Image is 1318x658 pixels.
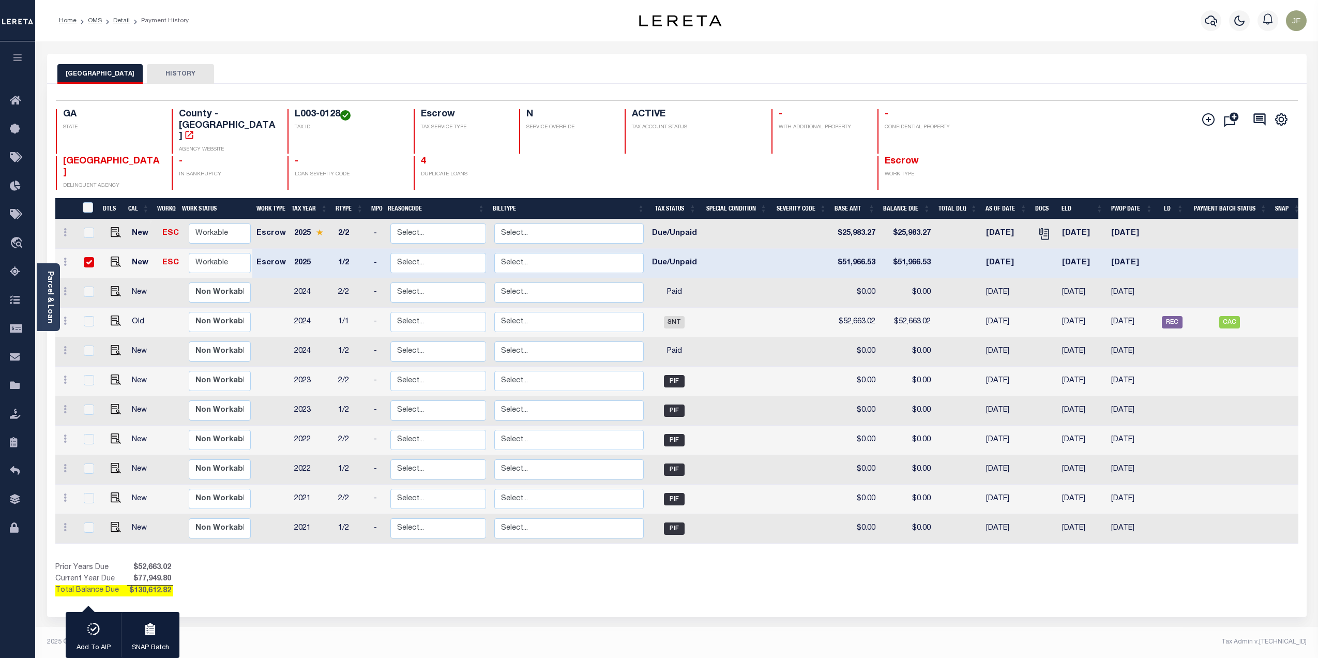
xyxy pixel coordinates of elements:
span: PIF [664,405,685,417]
a: CAC [1219,319,1240,326]
td: [DATE] [1107,249,1157,278]
td: [DATE] [982,367,1032,396]
a: ESC [162,230,179,237]
td: Paid [648,278,701,308]
th: Base Amt: activate to sort column ascending [830,198,879,219]
td: $52,663.02 [831,308,880,337]
td: [DATE] [1107,396,1157,426]
td: 2021 [290,485,334,514]
th: ReasonCode: activate to sort column ascending [384,198,489,219]
td: 2/2 [334,219,370,249]
td: $0.00 [880,514,935,544]
td: 2/2 [334,367,370,396]
td: [DATE] [1058,337,1108,367]
p: WITH ADDITIONAL PROPERTY [779,124,865,131]
td: [DATE] [1058,485,1108,514]
td: New [128,426,158,455]
td: 1/1 [334,308,370,337]
td: - [370,485,386,514]
td: - [370,455,386,485]
span: $130,612.82 [127,586,173,597]
a: ESC [162,259,179,266]
td: $0.00 [831,367,880,396]
td: $0.00 [880,396,935,426]
td: New [128,337,158,367]
th: &nbsp; [76,198,99,219]
td: [DATE] [982,308,1032,337]
td: Escrow [252,219,290,249]
th: BillType: activate to sort column ascending [489,198,648,219]
td: $0.00 [831,426,880,455]
span: REC [1162,316,1183,328]
td: 1/2 [334,249,370,278]
td: New [128,219,158,249]
td: Escrow [252,249,290,278]
td: $0.00 [831,455,880,485]
td: Total Balance Due [55,585,127,596]
td: $0.00 [880,367,935,396]
td: [DATE] [1107,485,1157,514]
img: svg+xml;base64,PHN2ZyB4bWxucz0iaHR0cDovL3d3dy53My5vcmcvMjAwMC9zdmciIHBvaW50ZXItZXZlbnRzPSJub25lIi... [1286,10,1307,31]
div: 2025 © [PERSON_NAME]. [39,637,677,647]
td: [DATE] [1058,249,1108,278]
button: [GEOGRAPHIC_DATA] [57,64,143,84]
p: CONFIDENTIAL PROPERTY [885,124,981,131]
td: [DATE] [982,219,1032,249]
td: 2025 [290,249,334,278]
td: [DATE] [982,485,1032,514]
span: SNT [664,316,685,328]
td: - [370,308,386,337]
th: Special Condition: activate to sort column ascending [700,198,771,219]
td: New [128,514,158,544]
td: [DATE] [1107,426,1157,455]
th: CAL: activate to sort column ascending [124,198,153,219]
img: logo-dark.svg [639,15,722,26]
a: Parcel & Loan [46,271,53,323]
td: [DATE] [982,426,1032,455]
p: IN BANKRUPTCY [179,171,275,178]
p: TAX ACCOUNT STATUS [632,124,759,131]
td: [DATE] [1058,455,1108,485]
span: $77,949.80 [127,574,173,585]
td: - [370,367,386,396]
td: 1/2 [334,337,370,367]
th: MPO [367,198,384,219]
h4: Escrow [421,109,507,121]
td: New [128,278,158,308]
a: REC [1162,319,1183,326]
td: 2025 [290,219,334,249]
td: 2022 [290,455,334,485]
td: [DATE] [1107,308,1157,337]
td: - [370,249,386,278]
td: New [128,396,158,426]
td: 1/2 [334,514,370,544]
p: DUPLICATE LOANS [421,171,507,178]
td: [DATE] [982,396,1032,426]
td: 2024 [290,278,334,308]
th: Total DLQ: activate to sort column ascending [934,198,981,219]
td: New [128,485,158,514]
td: Due/Unpaid [648,219,701,249]
td: $0.00 [880,278,935,308]
span: [GEOGRAPHIC_DATA] [63,157,159,177]
h4: GA [63,109,159,121]
span: PIF [664,522,685,535]
td: 2023 [290,367,334,396]
a: OMS [88,18,102,24]
a: Home [59,18,77,24]
img: Star.svg [316,229,323,236]
td: Prior Years Due [55,562,127,574]
td: [DATE] [1058,514,1108,544]
th: &nbsp;&nbsp;&nbsp;&nbsp;&nbsp;&nbsp;&nbsp;&nbsp;&nbsp;&nbsp; [55,198,77,219]
th: Severity Code: activate to sort column ascending [771,198,830,219]
td: [DATE] [1107,455,1157,485]
td: [DATE] [1107,278,1157,308]
td: $0.00 [831,396,880,426]
td: $0.00 [880,485,935,514]
span: PIF [664,493,685,505]
td: [DATE] [1058,219,1108,249]
td: - [370,514,386,544]
th: Tax Year: activate to sort column ascending [287,198,331,219]
th: SNAP: activate to sort column ascending [1271,198,1305,219]
th: WorkQ [153,198,178,219]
